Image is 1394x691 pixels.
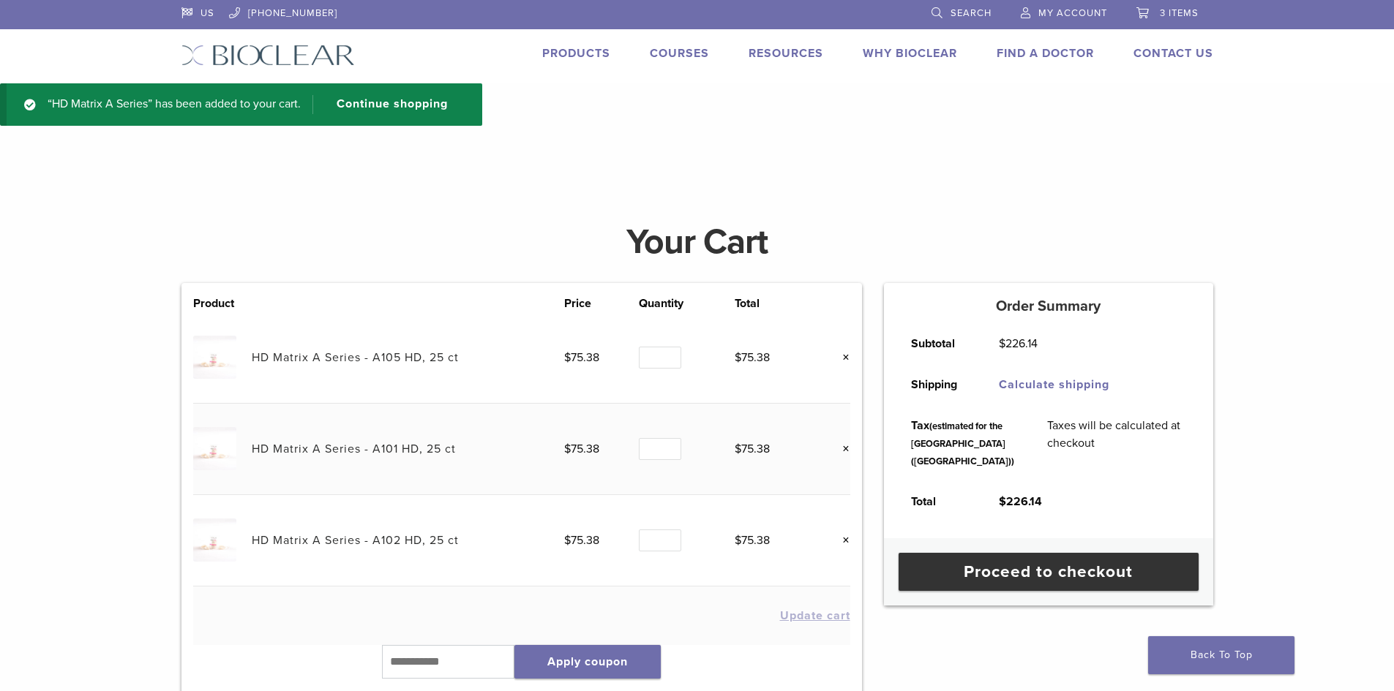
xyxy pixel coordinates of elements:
[735,533,770,548] bdi: 75.38
[650,46,709,61] a: Courses
[735,350,741,365] span: $
[514,645,661,679] button: Apply coupon
[735,442,770,456] bdi: 75.38
[193,336,236,379] img: HD Matrix A Series - A105 HD, 25 ct
[951,7,992,19] span: Search
[999,494,1006,509] span: $
[895,364,983,405] th: Shipping
[895,405,1031,481] th: Tax
[831,348,850,367] a: Remove this item
[564,442,599,456] bdi: 75.38
[1160,7,1199,19] span: 3 items
[193,295,252,312] th: Product
[193,427,236,470] img: HD Matrix A Series - A101 HD, 25 ct
[252,350,459,365] a: HD Matrix A Series - A105 HD, 25 ct
[863,46,957,61] a: Why Bioclear
[312,95,459,114] a: Continue shopping
[999,494,1042,509] bdi: 226.14
[780,610,850,622] button: Update cart
[895,323,983,364] th: Subtotal
[999,336,1038,351] bdi: 226.14
[831,531,850,550] a: Remove this item
[884,298,1213,315] h5: Order Summary
[564,442,571,456] span: $
[564,350,571,365] span: $
[735,350,770,365] bdi: 75.38
[911,420,1014,467] small: (estimated for the [GEOGRAPHIC_DATA] ([GEOGRAPHIC_DATA]))
[193,518,236,562] img: HD Matrix A Series - A102 HD, 25 ct
[170,224,1224,260] h1: Your Cart
[252,442,456,456] a: HD Matrix A Series - A101 HD, 25 ct
[639,295,734,312] th: Quantity
[542,46,610,61] a: Products
[997,46,1094,61] a: Find A Doctor
[564,533,571,548] span: $
[181,45,355,66] img: Bioclear
[749,46,823,61] a: Resources
[899,553,1199,591] a: Proceed to checkout
[895,481,983,522] th: Total
[1133,46,1213,61] a: Contact Us
[735,442,741,456] span: $
[564,295,640,312] th: Price
[564,533,599,548] bdi: 75.38
[999,377,1109,392] a: Calculate shipping
[999,336,1005,351] span: $
[1038,7,1107,19] span: My Account
[252,533,459,548] a: HD Matrix A Series - A102 HD, 25 ct
[564,350,599,365] bdi: 75.38
[735,533,741,548] span: $
[1148,636,1294,674] a: Back To Top
[1031,405,1202,481] td: Taxes will be calculated at checkout
[831,439,850,458] a: Remove this item
[735,295,810,312] th: Total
